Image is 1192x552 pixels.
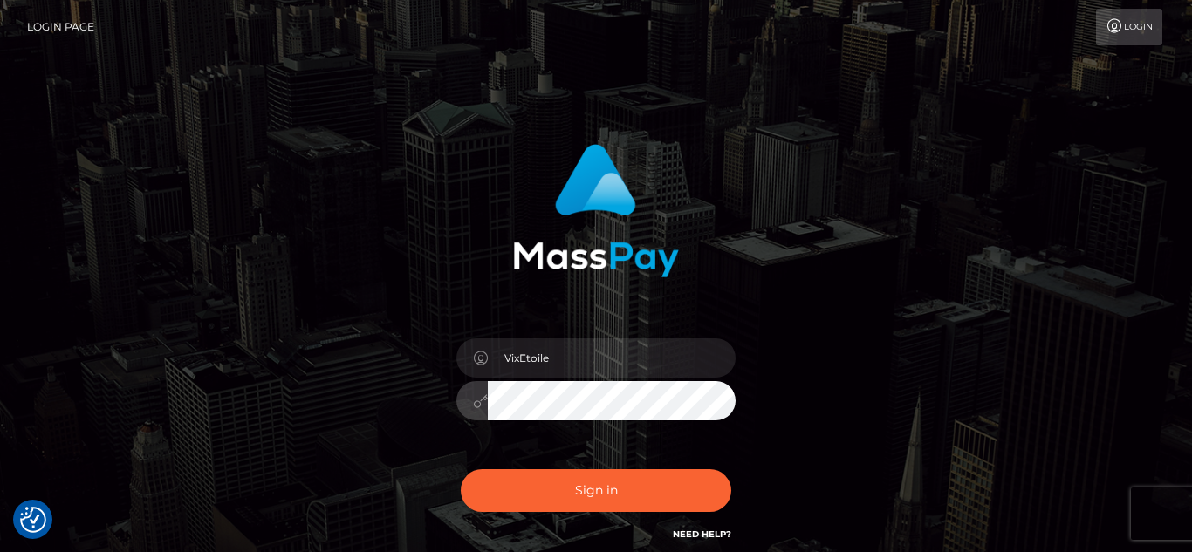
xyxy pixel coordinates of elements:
a: Login [1096,9,1162,45]
a: Need Help? [673,528,731,540]
a: Login Page [27,9,94,45]
img: Revisit consent button [20,507,46,533]
button: Sign in [461,469,731,512]
button: Consent Preferences [20,507,46,533]
input: Username... [488,338,736,378]
img: MassPay Login [513,144,679,277]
